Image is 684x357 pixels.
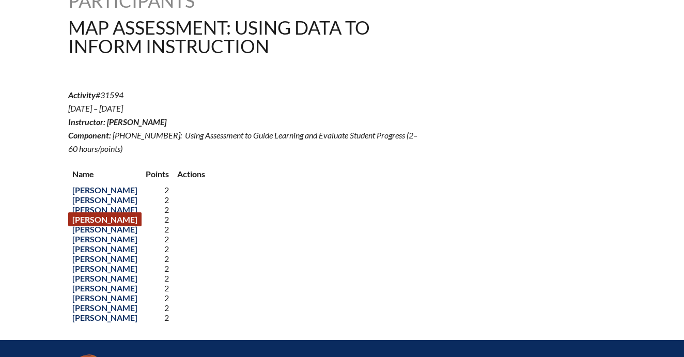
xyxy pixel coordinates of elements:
span: (2–60 hours/points) [68,130,417,153]
td: 2 [142,224,173,234]
td: 2 [142,263,173,273]
p: #31594 [68,88,432,155]
td: 2 [142,205,173,214]
a: [PERSON_NAME] [68,212,142,226]
td: 2 [142,303,173,313]
td: 2 [142,273,173,283]
a: [PERSON_NAME] [68,261,142,275]
b: Activity [68,90,96,100]
a: [PERSON_NAME] [68,183,142,197]
span: [PHONE_NUMBER]: Using Assessment to Guide Learning and Evaluate Student Progress [113,130,405,140]
a: [PERSON_NAME] [68,232,142,246]
a: [PERSON_NAME] [68,301,142,315]
td: 2 [142,185,173,195]
b: Instructor: [68,117,105,127]
a: [PERSON_NAME] [68,203,142,216]
span: [DATE] – [DATE] [68,103,123,113]
a: [PERSON_NAME] [68,242,142,256]
td: 2 [142,244,173,254]
a: [PERSON_NAME] [68,193,142,207]
a: [PERSON_NAME] [68,252,142,266]
b: Component: [68,130,111,140]
td: 2 [142,195,173,205]
p: Actions [177,167,205,181]
p: Points [146,167,169,181]
td: 2 [142,234,173,244]
h1: MAP Assessment: Using Data to Inform Instruction [68,18,408,55]
a: [PERSON_NAME] [68,222,142,236]
span: [PERSON_NAME] [107,117,166,127]
a: [PERSON_NAME] [68,291,142,305]
a: [PERSON_NAME] [68,281,142,295]
td: 2 [142,254,173,263]
a: [PERSON_NAME] [68,271,142,285]
a: [PERSON_NAME] [68,311,142,324]
td: 2 [142,283,173,293]
td: 2 [142,214,173,224]
td: 2 [142,293,173,303]
td: 2 [142,313,173,322]
p: Name [72,167,137,181]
